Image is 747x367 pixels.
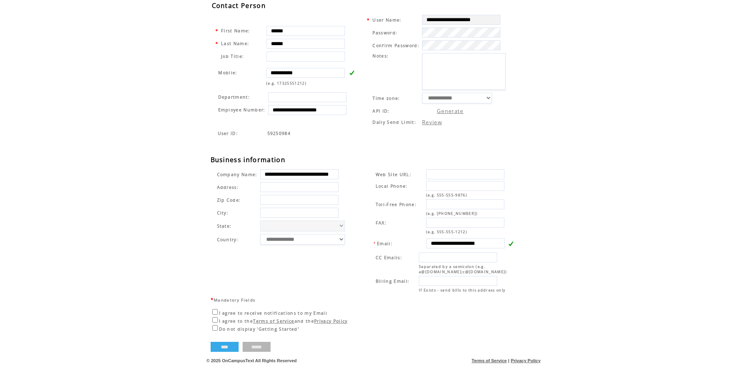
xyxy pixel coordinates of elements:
[376,202,416,207] span: Toll-Free Phone:
[376,220,386,226] span: FAX:
[373,43,419,48] span: Confirm Password:
[266,81,307,86] span: (e.g. 17325551212)
[472,358,507,363] a: Terms of Service
[508,358,509,363] span: |
[218,107,265,113] span: Employee Number:
[217,223,257,229] span: State:
[219,310,328,316] span: I agree to receive notifications to my Email
[217,237,239,242] span: Country:
[221,28,250,34] span: First Name:
[218,70,237,75] span: Mobile:
[217,210,229,216] span: City:
[376,172,411,177] span: Web Site URL:
[508,241,514,246] img: v.gif
[511,358,541,363] a: Privacy Policy
[211,155,286,164] span: Business information
[314,318,348,324] a: Privacy Policy
[426,229,467,234] span: (e.g. 555-555-1212)
[373,17,401,23] span: User Name:
[426,192,467,198] span: (e.g. 555-555-9876)
[217,172,257,177] span: Company Name:
[219,326,299,332] span: Do not display 'Getting Started'
[376,183,408,189] span: Local Phone:
[295,318,314,324] span: and the
[212,1,266,10] span: Contact Person
[437,107,464,115] a: Generate
[207,358,297,363] span: © 2025 OnCampusText All Rights Reserved
[217,197,241,203] span: Zip Code:
[253,318,294,324] a: Terms of Service
[422,119,442,126] a: Review
[218,94,250,100] span: Department:
[419,288,506,293] span: If Exists - send bills to this address only
[426,211,478,216] span: (e.g. [PHONE_NUMBER])
[214,297,255,303] span: Mandatory Fields
[376,278,410,284] span: Billing Email:
[221,41,249,46] span: Last Name:
[349,70,355,75] img: v.gif
[217,184,239,190] span: Address:
[419,264,507,274] span: Separated by a semicolon (e.g. a@[DOMAIN_NAME];c@[DOMAIN_NAME])
[219,318,253,324] span: I agree to the
[373,53,388,59] span: Notes:
[373,95,400,101] span: Time zone:
[373,119,416,125] span: Daily Send Limit:
[377,241,392,246] span: Email:
[373,108,389,114] span: API ID:
[221,54,244,59] span: Job Title:
[218,131,238,136] span: Indicates the agent code for sign up page with sales agent or reseller tracking code
[267,131,291,136] span: Indicates the agent code for sign up page with sales agent or reseller tracking code
[373,30,397,36] span: Password:
[376,255,402,260] span: CC Emails:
